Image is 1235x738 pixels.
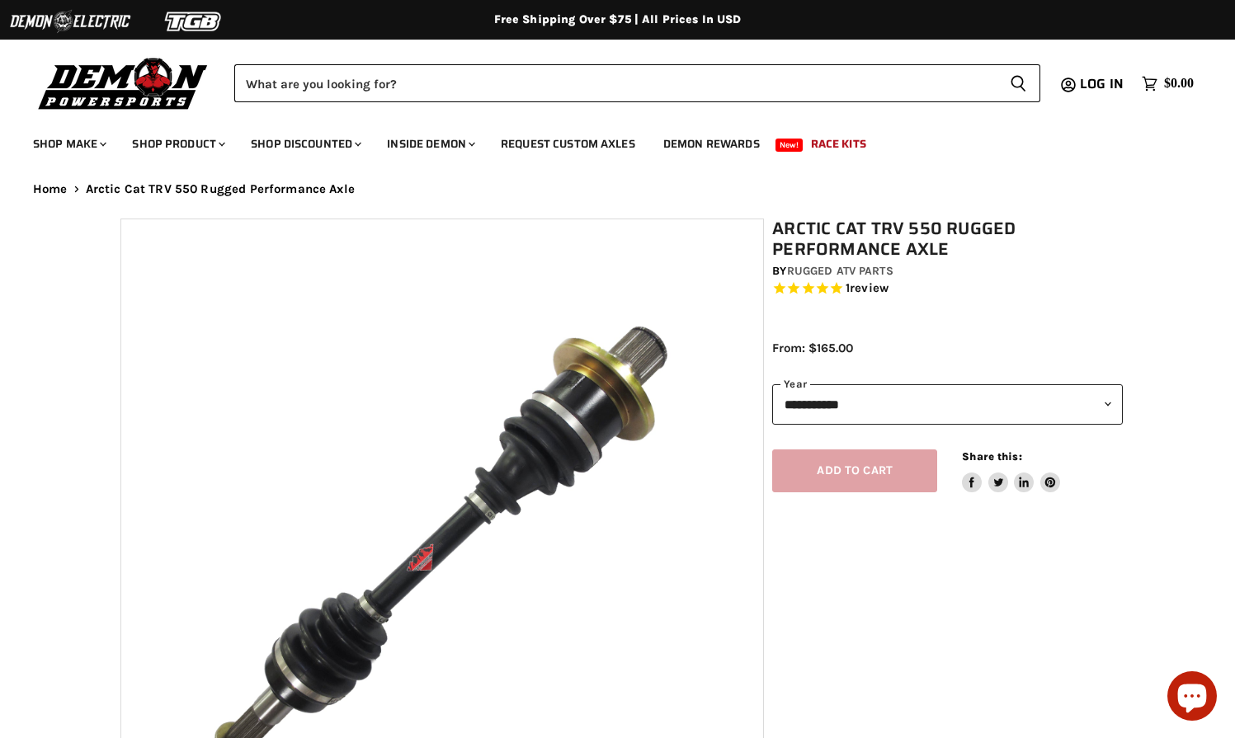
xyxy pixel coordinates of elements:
span: $0.00 [1164,76,1194,92]
a: Inside Demon [375,127,485,161]
a: Rugged ATV Parts [787,264,893,278]
span: Rated 5.0 out of 5 stars 1 reviews [772,280,1123,298]
a: Shop Discounted [238,127,371,161]
select: year [772,384,1123,425]
aside: Share this: [962,449,1060,493]
button: Search [997,64,1040,102]
span: New! [775,139,804,152]
img: Demon Powersports [33,54,214,112]
span: review [850,281,889,296]
span: Log in [1080,73,1124,94]
a: Shop Make [21,127,116,161]
span: From: $165.00 [772,341,853,355]
form: Product [234,64,1040,102]
ul: Main menu [21,120,1190,161]
a: Request Custom Axles [488,127,648,161]
span: 1 reviews [846,281,889,296]
inbox-online-store-chat: Shopify online store chat [1162,671,1222,725]
a: Home [33,182,68,196]
a: Log in [1072,77,1134,92]
img: Demon Electric Logo 2 [8,6,132,37]
span: Share this: [962,450,1021,463]
a: $0.00 [1134,72,1202,96]
img: TGB Logo 2 [132,6,256,37]
a: Demon Rewards [651,127,772,161]
span: Arctic Cat TRV 550 Rugged Performance Axle [86,182,355,196]
input: Search [234,64,997,102]
h1: Arctic Cat TRV 550 Rugged Performance Axle [772,219,1123,260]
a: Shop Product [120,127,235,161]
div: by [772,262,1123,280]
a: Race Kits [799,127,879,161]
